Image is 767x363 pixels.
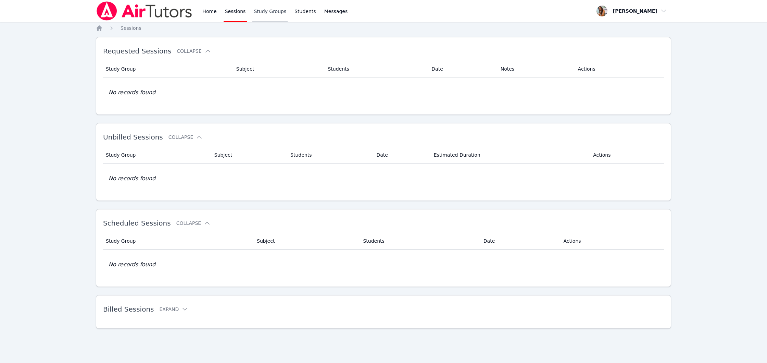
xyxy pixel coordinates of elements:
[232,61,324,77] th: Subject
[103,219,171,227] span: Scheduled Sessions
[589,147,664,164] th: Actions
[372,147,429,164] th: Date
[496,61,574,77] th: Notes
[103,305,154,313] span: Billed Sessions
[253,233,359,250] th: Subject
[103,233,253,250] th: Study Group
[427,61,496,77] th: Date
[359,233,479,250] th: Students
[324,61,427,77] th: Students
[574,61,664,77] th: Actions
[286,147,372,164] th: Students
[103,133,163,141] span: Unbilled Sessions
[430,147,589,164] th: Estimated Duration
[103,61,232,77] th: Study Group
[176,220,211,227] button: Collapse
[103,250,664,280] td: No records found
[324,8,348,15] span: Messages
[177,48,211,55] button: Collapse
[103,77,664,108] td: No records found
[121,25,141,32] a: Sessions
[103,47,171,55] span: Requested Sessions
[210,147,286,164] th: Subject
[479,233,559,250] th: Date
[96,25,671,32] nav: Breadcrumb
[559,233,664,250] th: Actions
[159,306,188,313] button: Expand
[168,134,203,141] button: Collapse
[103,147,210,164] th: Study Group
[96,1,193,21] img: Air Tutors
[103,164,664,194] td: No records found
